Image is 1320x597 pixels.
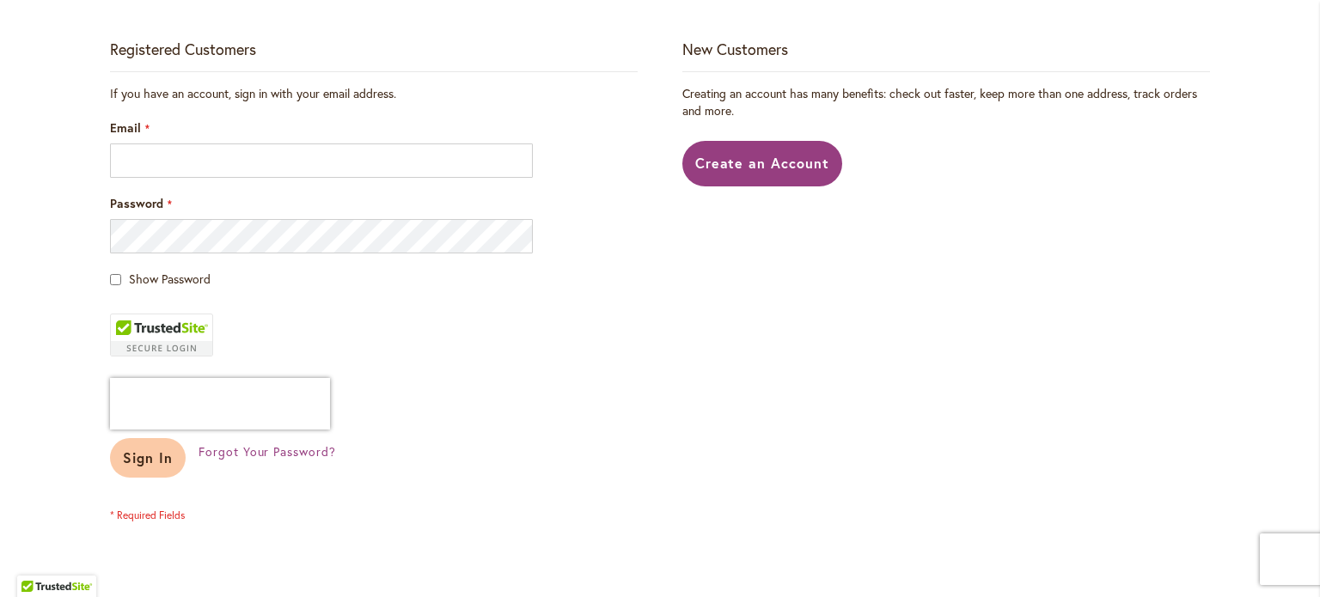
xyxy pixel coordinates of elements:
[199,443,336,460] a: Forgot Your Password?
[682,85,1210,119] p: Creating an account has many benefits: check out faster, keep more than one address, track orders...
[682,39,788,59] strong: New Customers
[110,195,163,211] span: Password
[123,448,173,466] span: Sign In
[110,119,141,136] span: Email
[695,154,830,172] span: Create an Account
[682,141,843,186] a: Create an Account
[129,271,211,287] span: Show Password
[110,85,638,102] div: If you have an account, sign in with your email address.
[110,438,186,478] button: Sign In
[13,536,61,584] iframe: Launch Accessibility Center
[110,314,213,356] div: TrustedSite Certified
[199,443,336,460] span: Forgot Your Password?
[110,39,256,59] strong: Registered Customers
[110,378,330,429] iframe: reCAPTCHA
